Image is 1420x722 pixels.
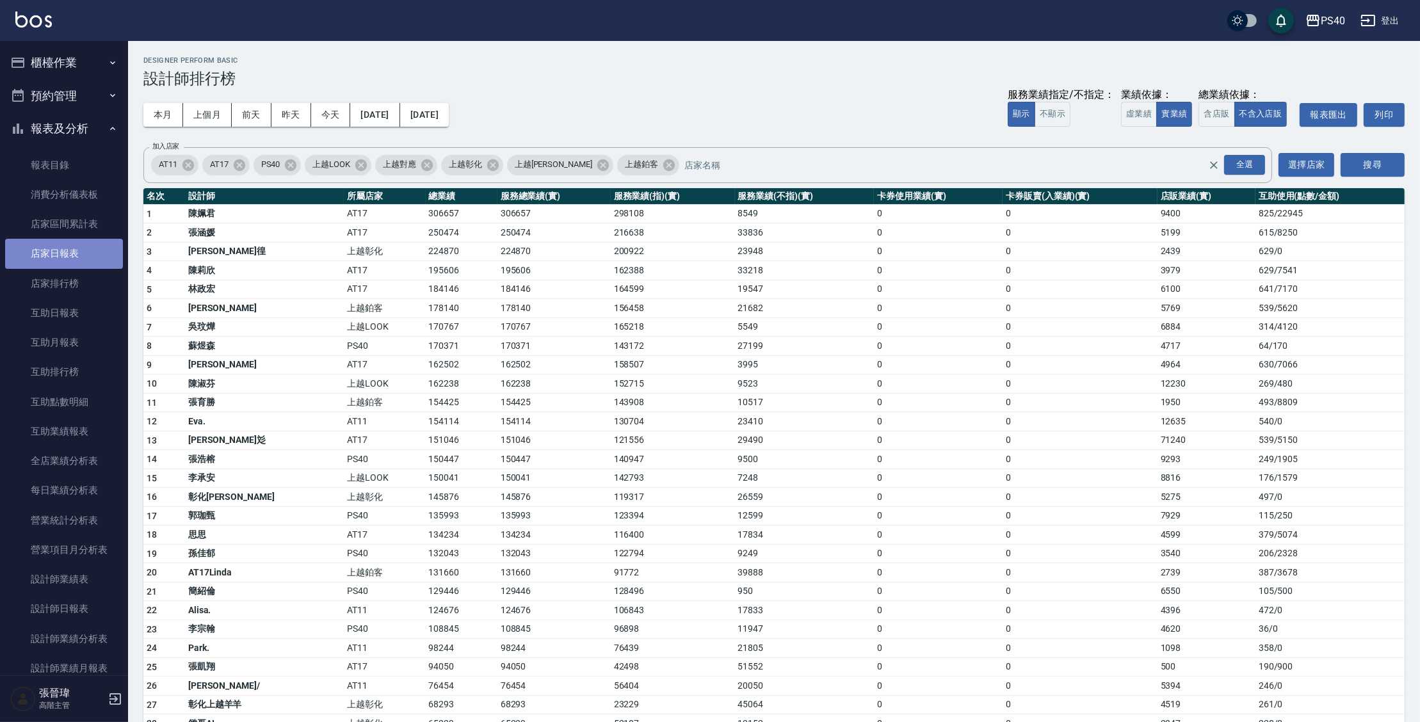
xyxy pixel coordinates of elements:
button: 昨天 [271,103,311,127]
a: 店家排行榜 [5,269,123,298]
td: 21682 [735,299,875,318]
div: PS40 [254,155,302,175]
button: save [1268,8,1294,33]
td: 9523 [735,374,875,394]
td: 630 / 7066 [1255,355,1405,374]
div: 服務業績指定/不指定： [1008,88,1115,102]
td: 7929 [1158,506,1255,525]
span: 上越鉑客 [617,158,666,171]
span: 7 [147,322,152,332]
th: 總業績 [426,188,497,205]
td: 上越彰化 [344,488,426,507]
td: PS40 [344,337,426,356]
th: 服務總業績(實) [497,188,611,205]
td: 17834 [735,525,875,545]
h2: Designer Perform Basic [143,56,1405,65]
span: 18 [147,529,157,540]
td: [PERSON_NAME] [185,355,344,374]
span: 上越彰化 [441,158,490,171]
button: 顯示 [1008,102,1035,127]
div: 上越對應 [375,155,437,175]
a: 報表匯出 [1300,103,1357,127]
td: 0 [874,261,1003,280]
td: 200922 [611,242,735,261]
td: 154425 [497,393,611,412]
td: [PERSON_NAME]徨 [185,242,344,261]
button: [DATE] [350,103,399,127]
td: 0 [1003,204,1158,223]
td: 0 [874,317,1003,337]
td: 143172 [611,337,735,356]
a: 互助業績報表 [5,417,123,446]
a: 店家區間累計表 [5,209,123,239]
td: 26559 [735,488,875,507]
button: 實業績 [1156,102,1192,127]
div: 上越[PERSON_NAME] [507,155,613,175]
span: 8 [147,341,152,351]
td: 135993 [426,506,497,525]
button: 搜尋 [1341,153,1405,177]
button: 預約管理 [5,79,123,113]
div: 全選 [1224,155,1265,175]
span: 9 [147,360,152,370]
td: 0 [874,223,1003,243]
td: 3979 [1158,261,1255,280]
td: 142793 [611,469,735,488]
span: 26 [147,680,157,691]
th: 卡券販賣(入業績)(實) [1003,188,1158,205]
td: 540 / 0 [1255,412,1405,431]
td: 64 / 170 [1255,337,1405,356]
td: 0 [874,450,1003,469]
button: Open [1222,152,1268,177]
td: 林政宏 [185,280,344,299]
div: 上越彰化 [441,155,503,175]
td: 9249 [735,544,875,563]
a: 互助月報表 [5,328,123,357]
td: 陳淑芬 [185,374,344,394]
td: PS40 [344,544,426,563]
span: 4 [147,265,152,275]
td: 5549 [735,317,875,337]
td: 郭珈甄 [185,506,344,525]
td: 0 [1003,525,1158,545]
td: 0 [1003,280,1158,299]
a: 每日業績分析表 [5,476,123,505]
span: 14 [147,454,157,464]
input: 店家名稱 [681,154,1231,176]
td: 115 / 250 [1255,506,1405,525]
td: 4599 [1158,525,1255,545]
h3: 設計師排行榜 [143,70,1405,88]
td: 121556 [611,431,735,450]
td: 162238 [426,374,497,394]
td: 165218 [611,317,735,337]
td: 0 [1003,506,1158,525]
td: 150041 [426,469,497,488]
button: Clear [1205,156,1223,174]
td: 5769 [1158,299,1255,318]
span: PS40 [254,158,288,171]
td: 176 / 1579 [1255,469,1405,488]
span: 25 [147,662,157,672]
span: 19 [147,549,157,559]
td: 132043 [497,544,611,563]
td: 蘇煜森 [185,337,344,356]
td: 151046 [426,431,497,450]
td: 119317 [611,488,735,507]
td: 493 / 8809 [1255,393,1405,412]
a: 互助點數明細 [5,387,123,417]
td: 539 / 5150 [1255,431,1405,450]
td: [PERSON_NAME]彣 [185,431,344,450]
td: PS40 [344,450,426,469]
td: 9293 [1158,450,1255,469]
th: 卡券使用業績(實) [874,188,1003,205]
td: AT17 [344,261,426,280]
button: 選擇店家 [1279,153,1334,177]
span: 27 [147,700,157,710]
a: 設計師日報表 [5,594,123,623]
button: 上個月 [183,103,232,127]
td: 195606 [426,261,497,280]
td: 4964 [1158,355,1255,374]
td: 0 [874,412,1003,431]
td: 140947 [611,450,735,469]
td: 19547 [735,280,875,299]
